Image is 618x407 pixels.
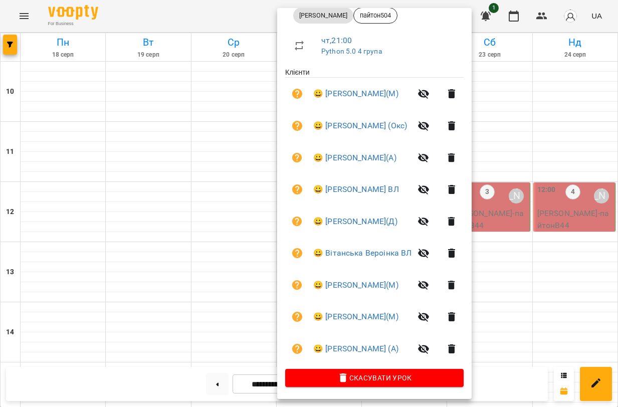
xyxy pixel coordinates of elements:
[313,120,407,132] a: 😀 [PERSON_NAME] (Окс)
[313,247,411,259] a: 😀 Вітанська Вероінка ВЛ
[285,369,464,387] button: Скасувати Урок
[285,241,309,265] button: Візит ще не сплачено. Додати оплату?
[313,279,398,291] a: 😀 [PERSON_NAME](М)
[285,82,309,106] button: Візит ще не сплачено. Додати оплату?
[313,216,397,228] a: 😀 [PERSON_NAME](Д)
[321,36,352,45] a: чт , 21:00
[285,114,309,138] button: Візит ще не сплачено. Додати оплату?
[285,273,309,297] button: Візит ще не сплачено. Додати оплату?
[313,183,399,195] a: 😀 [PERSON_NAME] ВЛ
[285,305,309,329] button: Візит ще не сплачено. Додати оплату?
[293,11,353,20] span: [PERSON_NAME]
[313,88,398,100] a: 😀 [PERSON_NAME](М)
[313,152,396,164] a: 😀 [PERSON_NAME](А)
[285,177,309,201] button: Візит ще не сплачено. Додати оплату?
[321,47,382,55] a: Python 5.0 4 група
[354,11,397,20] span: пайтон504
[285,337,309,361] button: Візит ще не сплачено. Додати оплату?
[353,8,397,24] div: пайтон504
[313,343,398,355] a: 😀 [PERSON_NAME] (А)
[313,311,398,323] a: 😀 [PERSON_NAME](М)
[293,372,456,384] span: Скасувати Урок
[285,67,464,368] ul: Клієнти
[285,146,309,170] button: Візит ще не сплачено. Додати оплату?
